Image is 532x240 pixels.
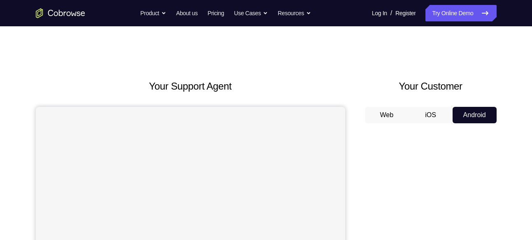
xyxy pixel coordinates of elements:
button: iOS [409,107,453,123]
button: Resources [278,5,311,21]
a: Log In [372,5,387,21]
h2: Your Support Agent [36,79,345,94]
h2: Your Customer [365,79,497,94]
a: Pricing [207,5,224,21]
button: Product [140,5,166,21]
a: Try Online Demo [425,5,496,21]
button: Web [365,107,409,123]
a: Go to the home page [36,8,85,18]
button: Android [453,107,497,123]
span: / [390,8,392,18]
a: About us [176,5,197,21]
a: Register [395,5,416,21]
button: Use Cases [234,5,268,21]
